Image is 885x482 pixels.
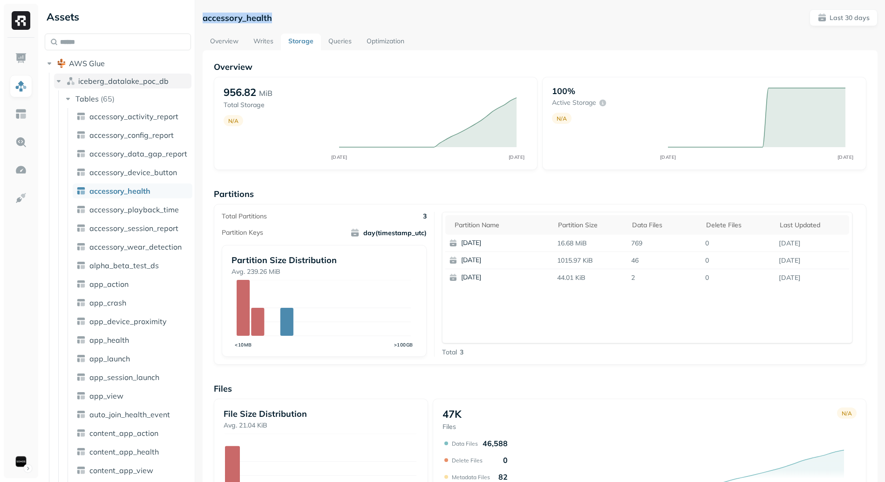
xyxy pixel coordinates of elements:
p: Avg. 239.26 MiB [231,267,417,276]
a: accessory_wear_detection [73,239,192,254]
a: app_action [73,277,192,292]
span: accessory_config_report [89,130,174,140]
button: AWS Glue [45,56,191,71]
img: namespace [66,76,75,86]
img: table [76,261,86,270]
span: accessory_data_gap_report [89,149,187,158]
button: iceberg_datalake_poc_db [54,74,191,88]
p: 0 [701,235,776,251]
span: alpha_beta_test_ds [89,261,159,270]
span: accessory_activity_report [89,112,178,121]
span: app_launch [89,354,130,363]
p: N/A [557,115,567,122]
a: auto_join_health_event [73,407,192,422]
a: Writes [246,34,281,50]
img: Ryft [12,11,30,30]
p: Partitions [214,189,866,199]
span: content_app_health [89,447,159,456]
p: Oct 9, 2025 [775,252,849,269]
p: Total Storage [224,101,330,109]
a: app_crash [73,295,192,310]
a: accessory_config_report [73,128,192,143]
tspan: [DATE] [660,154,676,160]
a: alpha_beta_test_ds [73,258,192,273]
a: accessory_device_button [73,165,192,180]
img: table [76,224,86,233]
p: 100% [552,86,575,96]
button: [DATE] [445,235,555,251]
a: Overview [203,34,246,50]
img: table [76,298,86,307]
div: Delete Files [706,221,771,230]
img: Sonos [14,455,27,468]
p: Partition Keys [222,228,263,237]
span: iceberg_datalake_poc_db [78,76,169,86]
tspan: <10MB [235,342,252,348]
p: Total [442,348,457,357]
p: 0 [701,270,776,286]
img: table [76,186,86,196]
p: 0 [701,252,776,269]
p: Delete Files [452,457,483,464]
img: Integrations [15,192,27,204]
img: table [76,428,86,438]
span: accessory_session_report [89,224,178,233]
p: 0 [503,455,508,465]
span: app_action [89,279,129,289]
a: Optimization [359,34,412,50]
a: Queries [321,34,359,50]
p: Oct 9, 2025 [775,235,849,251]
p: 3 [460,348,463,357]
a: accessory_session_report [73,221,192,236]
a: app_session_launch [73,370,192,385]
img: Query Explorer [15,136,27,148]
img: table [76,335,86,345]
p: Files [442,422,462,431]
p: Active storage [552,98,596,107]
p: Total Partitions [222,212,267,221]
tspan: >100GB [394,342,413,348]
img: Optimization [15,164,27,176]
img: table [76,317,86,326]
span: app_health [89,335,129,345]
div: Assets [45,9,191,24]
span: accessory_health [89,186,150,196]
p: N/A [228,117,238,124]
img: table [76,130,86,140]
a: accessory_playback_time [73,202,192,217]
img: table [76,112,86,121]
tspan: [DATE] [837,154,854,160]
p: ( 65 ) [101,94,115,103]
span: AWS Glue [69,59,105,68]
p: Overview [214,61,866,72]
span: app_session_launch [89,373,159,382]
a: Storage [281,34,321,50]
a: app_health [73,333,192,347]
p: Last 30 days [830,14,870,22]
p: Partition Size Distribution [231,255,417,265]
span: app_crash [89,298,126,307]
p: 16.68 MiB [553,235,627,251]
a: app_launch [73,351,192,366]
a: accessory_health [73,183,192,198]
span: app_device_proximity [89,317,167,326]
img: Assets [15,80,27,92]
span: day(timestamp_utc) [350,228,427,238]
span: app_view [89,391,123,401]
p: File Size Distribution [224,408,418,419]
img: table [76,168,86,177]
p: N/A [842,410,852,417]
button: Last 30 days [810,9,878,26]
p: 47K [442,407,462,421]
p: 44.01 KiB [553,270,627,286]
p: Metadata Files [452,474,490,481]
p: Avg. 21.04 KiB [224,421,418,430]
a: content_app_view [73,463,192,478]
p: 82 [498,472,508,482]
img: Asset Explorer [15,108,27,120]
img: root [57,59,66,68]
img: table [76,447,86,456]
img: table [76,466,86,475]
p: 46 [627,252,701,269]
p: Data Files [452,440,478,447]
